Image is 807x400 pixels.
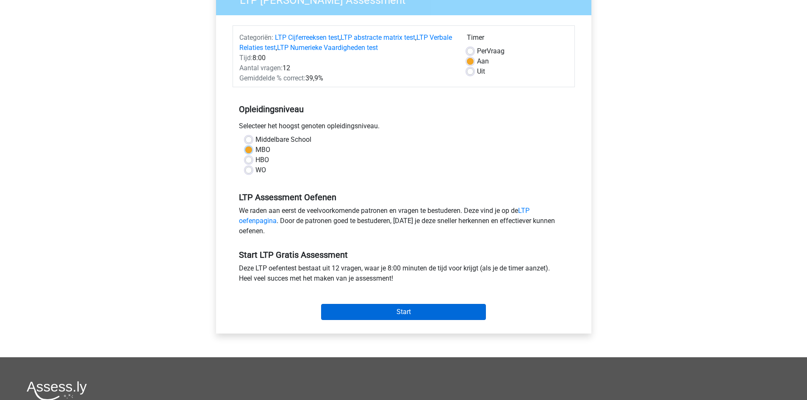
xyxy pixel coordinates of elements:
[321,304,486,320] input: Start
[233,33,460,53] div: , , ,
[239,64,283,72] span: Aantal vragen:
[239,54,252,62] span: Tijd:
[477,47,487,55] span: Per
[239,250,569,260] h5: Start LTP Gratis Assessment
[341,33,415,41] a: LTP abstracte matrix test
[239,101,569,118] h5: Opleidingsniveau
[275,33,339,41] a: LTP Cijferreeksen test
[233,53,460,63] div: 8:00
[239,33,273,41] span: Categoriën:
[255,165,266,175] label: WO
[477,56,489,66] label: Aan
[277,44,378,52] a: LTP Numerieke Vaardigheden test
[467,33,568,46] div: Timer
[255,145,270,155] label: MBO
[233,121,575,135] div: Selecteer het hoogst genoten opleidingsniveau.
[239,74,305,82] span: Gemiddelde % correct:
[239,192,569,202] h5: LTP Assessment Oefenen
[233,63,460,73] div: 12
[477,46,505,56] label: Vraag
[233,73,460,83] div: 39,9%
[477,66,485,77] label: Uit
[255,155,269,165] label: HBO
[255,135,311,145] label: Middelbare School
[233,206,575,240] div: We raden aan eerst de veelvoorkomende patronen en vragen te bestuderen. Deze vind je op de . Door...
[233,263,575,287] div: Deze LTP oefentest bestaat uit 12 vragen, waar je 8:00 minuten de tijd voor krijgt (als je de tim...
